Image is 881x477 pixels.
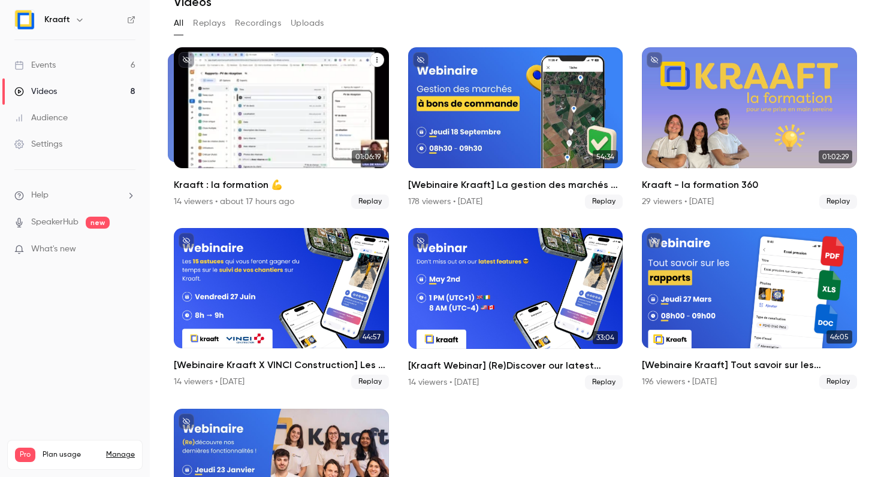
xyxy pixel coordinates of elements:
[179,52,194,68] button: unpublished
[408,47,623,209] a: 54:34[Webinaire Kraaft] La gestion des marchés à bons de commande et des petites interventions178...
[31,243,76,256] span: What's new
[14,189,135,202] li: help-dropdown-opener
[193,14,225,33] button: Replays
[106,450,135,460] a: Manage
[593,331,618,344] span: 33:04
[642,358,857,372] h2: [Webinaire Kraaft] Tout savoir sur les rapports
[593,150,618,163] span: 54:34
[351,195,389,209] span: Replay
[642,376,717,388] div: 196 viewers • [DATE]
[642,228,857,390] li: [Webinaire Kraaft] Tout savoir sur les rapports
[174,228,389,390] li: [Webinaire Kraaft X VINCI Construction] Les 15 astuces qui vous feront gagner du temps sur le sui...
[647,233,662,248] button: unpublished
[642,228,857,390] a: 46:05[Webinaire Kraaft] Tout savoir sur les rapports196 viewers • [DATE]Replay
[179,233,194,248] button: unpublished
[642,47,857,209] a: 01:02:29Kraaft - la formation 36029 viewers • [DATE]Replay
[174,358,389,372] h2: [Webinaire Kraaft X VINCI Construction] Les 15 astuces qui vous feront gagner du temps sur le sui...
[235,14,281,33] button: Recordings
[408,47,623,209] li: [Webinaire Kraaft] La gestion des marchés à bons de commande et des petites interventions
[14,112,68,124] div: Audience
[819,150,852,163] span: 01:02:29
[826,330,852,344] span: 46:05
[819,375,857,389] span: Replay
[31,216,79,229] a: SpeakerHub
[408,228,623,390] li: [Kraaft Webinar] (Re)Discover our latest features
[408,376,479,388] div: 14 viewers • [DATE]
[413,233,429,248] button: unpublished
[647,52,662,68] button: unpublished
[352,150,384,163] span: 01:06:19
[819,195,857,209] span: Replay
[14,138,62,150] div: Settings
[14,59,56,71] div: Events
[642,196,714,208] div: 29 viewers • [DATE]
[31,189,49,202] span: Help
[642,47,857,209] li: Kraaft - la formation 360
[86,217,110,229] span: new
[585,375,623,390] span: Replay
[408,178,623,192] h2: [Webinaire Kraaft] La gestion des marchés à bons de commande et des petites interventions
[174,47,389,209] a: 01:06:1901:06:19Kraaft : la formation 💪14 viewers • about 17 hours agoReplay
[43,450,99,460] span: Plan usage
[174,47,389,209] li: Kraaft : la formation 💪
[44,14,70,26] h6: Kraaft
[15,10,34,29] img: Kraaft
[359,330,384,344] span: 44:57
[174,14,183,33] button: All
[585,195,623,209] span: Replay
[351,375,389,389] span: Replay
[15,448,35,462] span: Pro
[174,196,294,208] div: 14 viewers • about 17 hours ago
[174,376,245,388] div: 14 viewers • [DATE]
[174,228,389,390] a: 44:57[Webinaire Kraaft X VINCI Construction] Les 15 astuces qui vous feront gagner du temps sur l...
[174,178,389,192] h2: Kraaft : la formation 💪
[179,414,194,429] button: unpublished
[291,14,324,33] button: Uploads
[408,228,623,390] a: 33:04[Kraaft Webinar] (Re)Discover our latest features14 viewers • [DATE]Replay
[408,196,482,208] div: 178 viewers • [DATE]
[413,52,429,68] button: unpublished
[642,178,857,192] h2: Kraaft - la formation 360
[14,86,57,98] div: Videos
[408,358,623,373] h2: [Kraaft Webinar] (Re)Discover our latest features
[121,244,135,255] iframe: Noticeable Trigger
